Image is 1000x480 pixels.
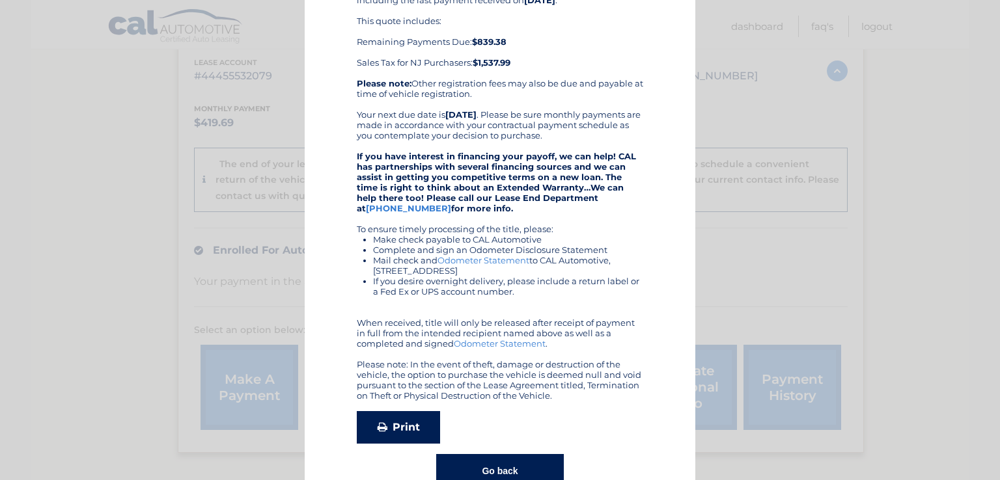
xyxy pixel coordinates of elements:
li: Mail check and to CAL Automotive, [STREET_ADDRESS] [373,255,643,276]
li: Make check payable to CAL Automotive [373,234,643,245]
div: This quote includes: Remaining Payments Due: Sales Tax for NJ Purchasers: [357,16,643,68]
a: Print [357,411,440,444]
b: [DATE] [445,109,477,120]
b: Please note: [357,78,411,88]
b: $1,537.99 [473,57,510,68]
strong: If you have interest in financing your payoff, we can help! CAL has partnerships with several fin... [357,151,636,213]
b: $839.38 [472,36,507,47]
a: [PHONE_NUMBER] [366,203,451,213]
a: Odometer Statement [437,255,529,265]
a: Odometer Statement [454,338,546,349]
li: If you desire overnight delivery, please include a return label or a Fed Ex or UPS account number. [373,276,643,297]
li: Complete and sign an Odometer Disclosure Statement [373,245,643,255]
